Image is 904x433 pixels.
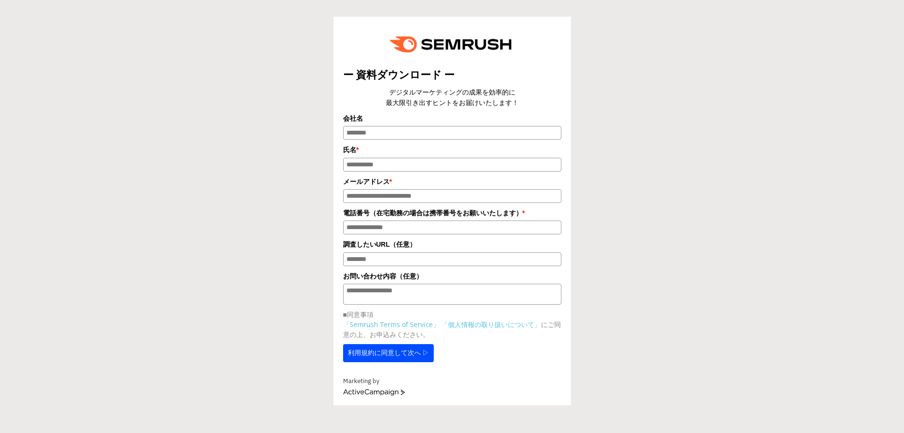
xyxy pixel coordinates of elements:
[343,239,561,250] label: 調査したいURL（任意）
[343,87,561,108] center: デジタルマーケティングの成果を効率的に 最大限引き出すヒントをお届けいたします！
[343,113,561,124] label: 会社名
[343,376,561,386] div: Marketing by
[383,26,522,63] img: e6a379fe-ca9f-484e-8561-e79cf3a04b3f.png
[441,320,541,329] a: 「個人情報の取り扱いについて」
[343,320,439,329] a: 「Semrush Terms of Service」
[343,271,561,281] label: お問い合わせ内容（任意）
[343,67,561,82] title: ー 資料ダウンロード ー
[343,344,434,362] button: 利用規約に同意して次へ ▷
[343,309,561,319] p: ■同意事項
[343,176,561,187] label: メールアドレス
[343,144,561,155] label: 氏名
[343,319,561,339] p: にご同意の上、お申込みください。
[343,208,561,218] label: 電話番号（在宅勤務の場合は携帯番号をお願いいたします）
